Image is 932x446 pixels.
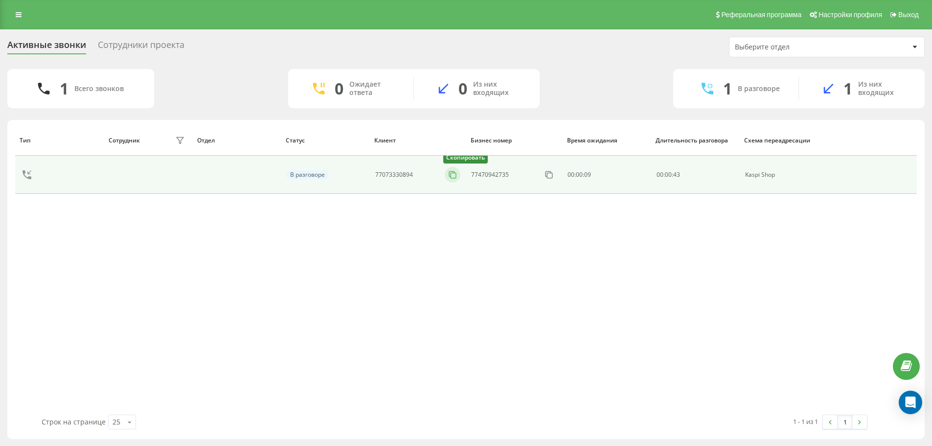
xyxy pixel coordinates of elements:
[109,137,140,144] div: Сотрудник
[843,79,852,98] div: 1
[858,80,910,97] div: Из них входящих
[735,43,852,51] div: Выберите отдел
[375,171,413,178] div: 77073330894
[665,170,672,179] span: 00
[443,152,488,164] div: Скопировать
[74,85,124,93] div: Всего звонков
[286,137,365,144] div: Статус
[818,11,882,19] span: Настройки профиля
[657,170,663,179] span: 00
[471,171,509,178] div: 77470942735
[458,79,467,98] div: 0
[898,11,919,19] span: Выход
[567,137,646,144] div: Время ожидания
[98,40,184,55] div: Сотрудники проекта
[60,79,68,98] div: 1
[838,415,852,429] a: 1
[349,80,399,97] div: Ожидает ответа
[656,137,735,144] div: Длительность разговора
[113,417,120,427] div: 25
[20,137,99,144] div: Тип
[745,171,823,178] div: Kaspi Shop
[568,171,645,178] div: 00:00:09
[738,85,780,93] div: В разговоре
[42,417,106,426] span: Строк на странице
[657,171,680,178] div: : :
[723,79,732,98] div: 1
[721,11,801,19] span: Реферальная программа
[374,137,461,144] div: Клиент
[286,170,329,179] div: В разговоре
[899,391,922,414] div: Open Intercom Messenger
[197,137,276,144] div: Отдел
[744,137,823,144] div: Схема переадресации
[471,137,558,144] div: Бизнес номер
[7,40,86,55] div: Активные звонки
[673,170,680,179] span: 43
[335,79,343,98] div: 0
[793,417,818,426] div: 1 - 1 из 1
[473,80,525,97] div: Из них входящих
